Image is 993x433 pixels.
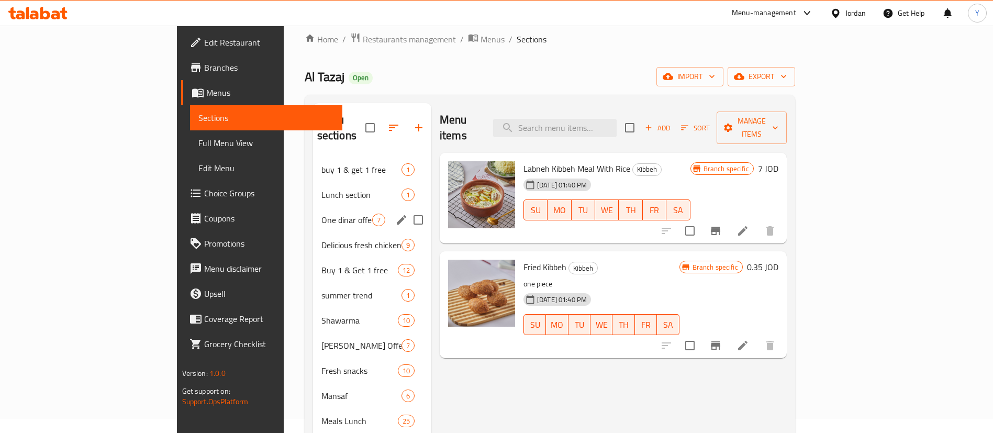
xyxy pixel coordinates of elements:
span: Al Tazaj [305,65,344,88]
span: TU [573,317,586,332]
button: WE [590,314,612,335]
div: items [398,314,415,327]
span: 10 [398,366,414,376]
span: Sections [517,33,546,46]
button: Add section [406,115,431,140]
span: MO [550,317,564,332]
span: 1 [402,165,414,175]
a: Edit menu item [737,339,749,352]
div: Menu-management [732,7,796,19]
div: Shawarma10 [313,308,431,333]
span: Delicious fresh chicken 30% discount [321,239,401,251]
div: Open [349,72,373,84]
a: Coupons [181,206,343,231]
span: Choice Groups [204,187,334,199]
a: Edit menu item [737,225,749,237]
a: Choice Groups [181,181,343,206]
span: Select all sections [359,117,381,139]
span: Full Menu View [198,137,334,149]
div: items [401,163,415,176]
div: Fresh snacks [321,364,398,377]
div: items [398,264,415,276]
div: Kibbeh [632,163,662,176]
span: Edit Menu [198,162,334,174]
div: items [401,390,415,402]
span: Open [349,73,373,82]
div: Lunch section1 [313,182,431,207]
span: Branch specific [699,164,753,174]
button: Add [641,120,674,136]
a: Restaurants management [350,32,456,46]
span: TH [617,317,630,332]
span: Promotions [204,237,334,250]
button: Sort [678,120,712,136]
a: Edit Restaurant [181,30,343,55]
div: items [401,289,415,302]
span: Select section [619,117,641,139]
span: SA [661,317,675,332]
span: 10 [398,316,414,326]
p: one piece [523,277,679,291]
span: One dinar offers [321,214,372,226]
span: 1 [402,190,414,200]
a: Menu disclaimer [181,256,343,281]
span: 9 [402,240,414,250]
span: Coverage Report [204,313,334,325]
button: FR [643,199,666,220]
span: Add [643,122,672,134]
span: Select to update [679,220,701,242]
span: Coupons [204,212,334,225]
nav: breadcrumb [305,32,795,46]
span: Edit Restaurant [204,36,334,49]
button: Branch-specific-item [703,333,728,358]
div: items [398,364,415,377]
span: Meals Lunch [321,415,398,427]
div: Kibbeh [568,262,598,274]
span: Lunch section [321,188,401,201]
span: Labneh Kibbeh Meal With Rice [523,161,630,176]
li: / [509,33,512,46]
div: Mansaf [321,390,401,402]
span: 7 [402,341,414,351]
span: TH [623,203,638,218]
div: summer trend1 [313,283,431,308]
a: Coverage Report [181,306,343,331]
button: TH [612,314,634,335]
span: MO [552,203,567,218]
button: SA [666,199,690,220]
a: Grocery Checklist [181,331,343,357]
div: buy 1 & get 1 free [321,163,401,176]
div: items [372,214,385,226]
img: Fried Kibbeh [448,260,515,327]
div: items [401,188,415,201]
button: edit [394,212,409,228]
span: Upsell [204,287,334,300]
div: items [401,239,415,251]
span: FR [647,203,662,218]
div: items [401,339,415,352]
button: TU [568,314,590,335]
span: summer trend [321,289,401,302]
button: SU [523,199,548,220]
span: 7 [373,215,385,225]
button: import [656,67,723,86]
div: items [398,415,415,427]
span: Y [975,7,979,19]
a: Upsell [181,281,343,306]
span: Fried Kibbeh [523,259,566,275]
span: 25 [398,416,414,426]
span: [PERSON_NAME] Offer - 30% Offer [321,339,401,352]
div: Delicious fresh chicken 30% discount9 [313,232,431,258]
span: Select to update [679,335,701,357]
a: Menus [181,80,343,105]
img: Labneh Kibbeh Meal With Rice [448,161,515,228]
span: Menus [206,86,334,99]
button: MO [548,199,571,220]
span: Shawarma [321,314,398,327]
button: MO [546,314,568,335]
